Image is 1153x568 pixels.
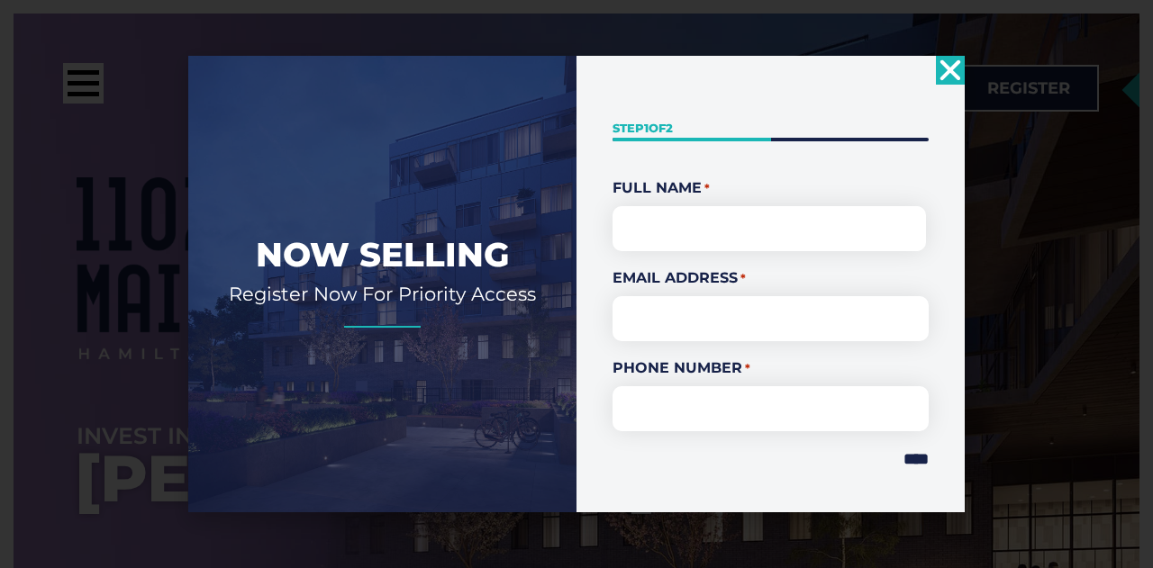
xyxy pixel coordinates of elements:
[666,121,673,135] span: 2
[936,56,965,85] a: Close
[215,233,549,276] h2: Now Selling
[613,120,929,137] p: Step of
[613,267,929,289] label: Email Address
[613,177,929,199] legend: Full Name
[644,121,649,135] span: 1
[215,282,549,306] h2: Register Now For Priority Access
[613,357,929,379] label: Phone Number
